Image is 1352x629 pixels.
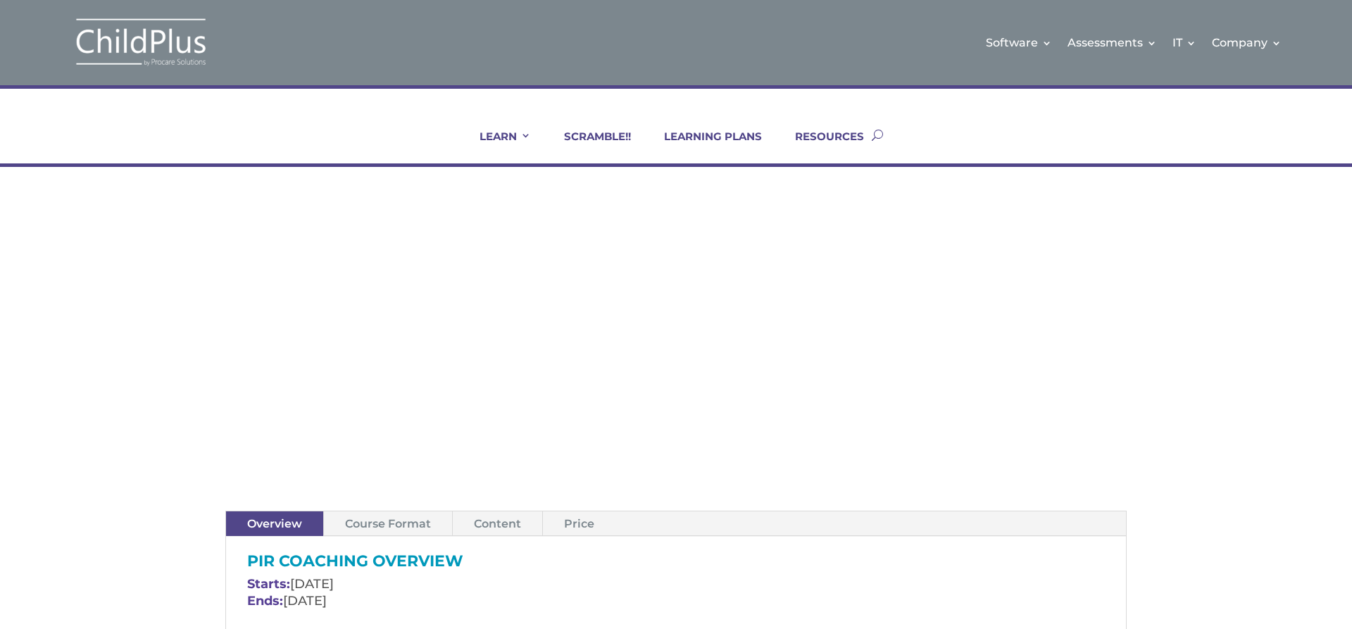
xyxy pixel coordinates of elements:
a: RESOURCES [777,130,864,163]
a: Company [1212,14,1282,71]
a: IT [1172,14,1196,71]
p: [DATE] [DATE] [247,576,1105,623]
span: Ends: [247,593,283,609]
a: Content [453,511,542,536]
span: Starts: [247,576,290,592]
a: Price [543,511,615,536]
a: SCRAMBLE!! [546,130,631,163]
h3: PIR Coaching Overview [247,554,1105,576]
a: Overview [226,511,323,536]
a: LEARNING PLANS [646,130,762,163]
a: Software [986,14,1052,71]
a: Course Format [324,511,452,536]
a: Assessments [1068,14,1157,71]
a: LEARN [462,130,531,163]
